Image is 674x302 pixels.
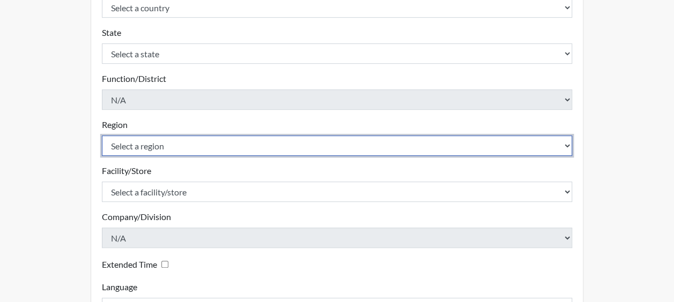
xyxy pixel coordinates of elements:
div: Checking this box will provide the interviewee with an accomodation of extra time to answer each ... [102,256,173,272]
label: Function/District [102,72,166,85]
label: Region [102,118,128,131]
label: Language [102,281,137,293]
label: Company/Division [102,210,171,223]
label: Extended Time [102,258,157,271]
label: State [102,26,121,39]
label: Facility/Store [102,164,151,177]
